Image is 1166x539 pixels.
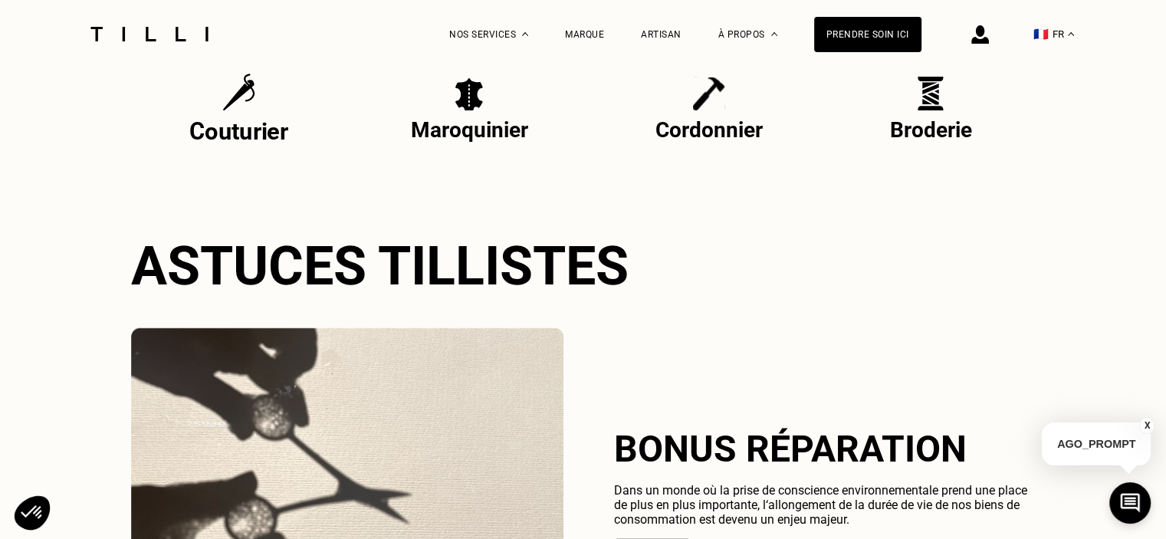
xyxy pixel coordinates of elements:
button: X [1139,417,1155,434]
p: Cordonnier [655,117,763,143]
img: menu déroulant [1068,32,1074,36]
h2: Astuces Tillistes [131,235,1036,297]
span: Dans un monde où la prise de conscience environnementale prend une place de plus en plus importan... [614,483,1027,527]
p: Broderie [890,117,972,143]
span: 🇫🇷 [1033,27,1049,41]
img: Couturier [222,73,255,111]
img: Menu déroulant [522,32,528,36]
p: Couturier [190,118,289,146]
img: Maroquinier [455,77,484,111]
h2: Bonus réparation [614,427,1036,471]
img: icône connexion [971,25,989,44]
img: Logo du service de couturière Tilli [85,27,214,41]
p: AGO_PROMPT [1042,422,1151,465]
img: Broderie [918,77,944,111]
a: Artisan [641,29,682,40]
img: Menu déroulant à propos [771,32,777,36]
a: Marque [565,29,604,40]
p: Maroquinier [411,117,528,143]
img: Cordonnier [692,77,725,111]
a: Prendre soin ici [814,17,921,52]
